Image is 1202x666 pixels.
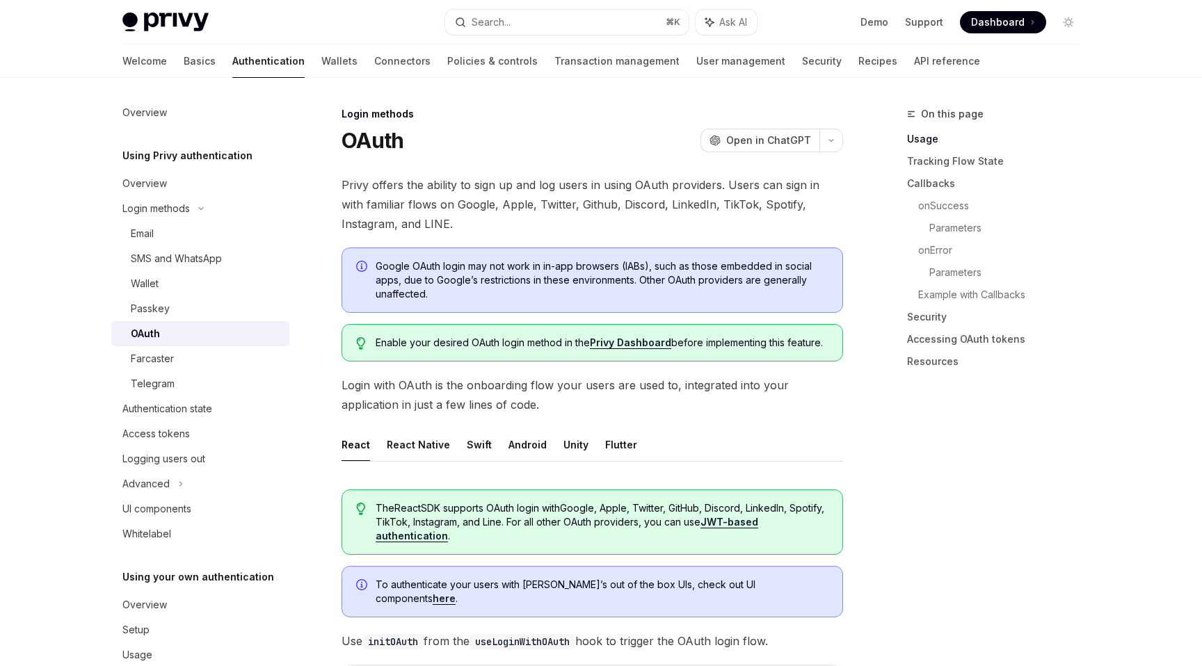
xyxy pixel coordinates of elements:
[122,175,167,192] div: Overview
[907,150,1091,172] a: Tracking Flow State
[700,129,819,152] button: Open in ChatGPT
[802,44,842,78] a: Security
[376,336,828,350] span: Enable your desired OAuth login method in the before implementing this feature.
[131,350,174,367] div: Farcaster
[111,421,289,446] a: Access tokens
[111,271,289,296] a: Wallet
[929,217,1091,239] a: Parameters
[131,300,170,317] div: Passkey
[122,147,253,164] h5: Using Privy authentication
[131,325,160,342] div: OAuth
[122,526,171,542] div: Whitelabel
[342,175,843,234] span: Privy offers the ability to sign up and log users in using OAuth providers. Users can sign in wit...
[111,446,289,471] a: Logging users out
[905,15,943,29] a: Support
[342,375,843,414] span: Login with OAuth is the onboarding flow your users are used to, integrated into your application ...
[376,259,828,301] span: Google OAuth login may not work in in-app browsers (IABs), such as those embedded in social apps,...
[342,631,843,651] span: Use from the hook to trigger the OAuth login flow.
[921,106,984,122] span: On this page
[726,133,811,147] span: Open in ChatGPT
[719,15,747,29] span: Ask AI
[111,592,289,617] a: Overview
[122,425,190,442] div: Access tokens
[907,306,1091,328] a: Security
[342,107,843,121] div: Login methods
[342,428,370,461] button: React
[321,44,358,78] a: Wallets
[447,44,538,78] a: Policies & controls
[860,15,888,29] a: Demo
[122,596,167,613] div: Overview
[929,261,1091,284] a: Parameters
[356,579,370,593] svg: Info
[111,617,289,642] a: Setup
[472,14,511,31] div: Search...
[918,239,1091,261] a: onError
[131,225,154,242] div: Email
[696,10,757,35] button: Ask AI
[122,647,152,663] div: Usage
[122,569,274,585] h5: Using your own authentication
[111,296,289,321] a: Passkey
[131,250,222,267] div: SMS and WhatsApp
[111,396,289,421] a: Authentication state
[111,221,289,246] a: Email
[563,428,588,461] button: Unity
[122,622,150,638] div: Setup
[131,275,159,292] div: Wallet
[111,371,289,396] a: Telegram
[470,634,575,649] code: useLoginWithOAuth
[960,11,1046,33] a: Dashboard
[111,100,289,125] a: Overview
[111,246,289,271] a: SMS and WhatsApp
[971,15,1025,29] span: Dashboard
[918,284,1091,306] a: Example with Callbacks
[122,13,209,32] img: light logo
[467,428,492,461] button: Swift
[590,336,671,349] a: Privy Dashboard
[914,44,980,78] a: API reference
[356,337,366,350] svg: Tip
[342,128,403,153] h1: OAuth
[666,17,680,28] span: ⌘ K
[111,521,289,546] a: Whitelabel
[918,195,1091,217] a: onSuccess
[122,400,212,417] div: Authentication state
[111,171,289,196] a: Overview
[907,128,1091,150] a: Usage
[907,172,1091,195] a: Callbacks
[508,428,547,461] button: Android
[122,501,191,517] div: UI components
[374,44,431,78] a: Connectors
[232,44,305,78] a: Authentication
[356,261,370,275] svg: Info
[376,578,828,606] span: To authenticate your users with [PERSON_NAME]’s out of the box UIs, check out UI components .
[356,503,366,515] svg: Tip
[1057,11,1080,33] button: Toggle dark mode
[362,634,424,649] code: initOAuth
[111,496,289,521] a: UI components
[387,428,450,461] button: React Native
[111,321,289,346] a: OAuth
[122,476,170,492] div: Advanced
[122,450,205,467] div: Logging users out
[554,44,680,78] a: Transaction management
[184,44,216,78] a: Basics
[111,346,289,371] a: Farcaster
[907,350,1091,373] a: Resources
[858,44,897,78] a: Recipes
[696,44,785,78] a: User management
[605,428,637,461] button: Flutter
[907,328,1091,350] a: Accessing OAuth tokens
[433,592,456,605] a: here
[122,200,190,217] div: Login methods
[376,501,828,543] span: The React SDK supports OAuth login with Google, Apple, Twitter, GitHub, Discord, LinkedIn, Spotif...
[445,10,689,35] button: Search...⌘K
[131,375,175,392] div: Telegram
[122,104,167,121] div: Overview
[122,44,167,78] a: Welcome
